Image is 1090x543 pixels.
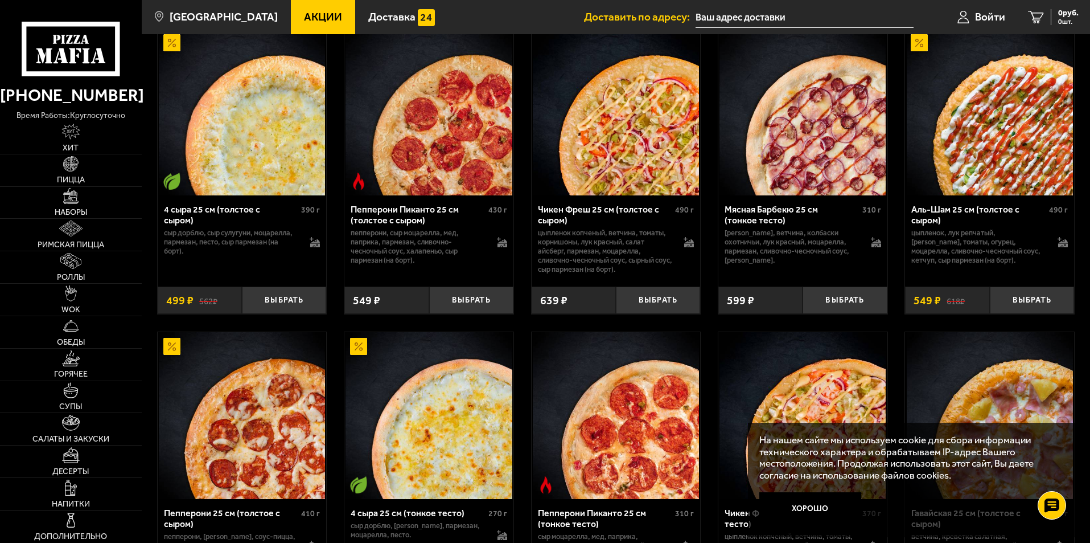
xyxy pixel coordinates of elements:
[905,28,1074,195] a: АкционныйАль-Шам 25 см (толстое с сыром)
[532,332,701,499] a: Острое блюдоПепперони Пиканто 25 см (тонкое тесто)
[725,508,859,529] div: Чикен Фреш 25 см (тонкое тесто)
[59,403,82,411] span: Супы
[34,533,107,541] span: Дополнительно
[163,173,180,190] img: Вегетарианское блюдо
[719,332,886,499] img: Чикен Фреш 25 см (тонкое тесто)
[727,293,754,307] span: 599 ₽
[418,9,435,26] img: 15daf4d41897b9f0e9f617042186c801.svg
[52,468,89,476] span: Десерты
[344,332,513,499] a: АкционныйВегетарианское блюдо4 сыра 25 см (тонкое тесто)
[353,293,380,307] span: 549 ₽
[351,508,486,518] div: 4 сыра 25 см (тонкое тесто)
[159,28,325,195] img: 4 сыра 25 см (толстое с сыром)
[242,287,326,315] button: Выбрать
[911,34,928,51] img: Акционный
[907,28,1073,195] img: Аль-Шам 25 см (толстое с сыром)
[914,293,941,307] span: 549 ₽
[350,338,367,355] img: Акционный
[675,509,694,518] span: 310 г
[301,509,320,518] span: 410 г
[538,228,673,274] p: цыпленок копченый, ветчина, томаты, корнишоны, лук красный, салат айсберг, пармезан, моцарелла, с...
[159,332,325,499] img: Пепперони 25 см (толстое с сыром)
[975,11,1005,22] span: Войти
[911,228,1046,265] p: цыпленок, лук репчатый, [PERSON_NAME], томаты, огурец, моцарелла, сливочно-чесночный соус, кетчуп...
[199,295,217,306] s: 562 ₽
[164,204,299,226] div: 4 сыра 25 см (толстое с сыром)
[164,228,299,256] p: сыр дорблю, сыр сулугуни, моцарелла, пармезан, песто, сыр пармезан (на борт).
[304,11,342,22] span: Акции
[32,435,109,443] span: Салаты и закуски
[488,509,507,518] span: 270 г
[862,205,881,215] span: 310 г
[163,338,180,355] img: Акционный
[429,287,513,315] button: Выбрать
[725,204,859,226] div: Мясная Барбекю 25 см (тонкое тесто)
[537,476,554,493] img: Острое блюдо
[533,332,699,499] img: Пепперони Пиканто 25 см (тонкое тесто)
[164,508,299,529] div: Пепперони 25 см (толстое с сыром)
[488,205,507,215] span: 430 г
[345,332,512,499] img: 4 сыра 25 см (тонкое тесто)
[911,204,1046,226] div: Аль-Шам 25 см (толстое с сыром)
[725,228,859,265] p: [PERSON_NAME], ветчина, колбаски охотничьи, лук красный, моцарелла, пармезан, сливочно-чесночный ...
[55,209,87,217] span: Наборы
[163,34,180,51] img: Акционный
[351,228,486,265] p: пепперони, сыр Моцарелла, мед, паприка, пармезан, сливочно-чесночный соус, халапеньо, сыр пармеза...
[907,332,1073,499] img: Гавайская 25 см (толстое с сыром)
[759,492,862,526] button: Хорошо
[351,521,486,540] p: сыр дорблю, [PERSON_NAME], пармезан, моцарелла, песто.
[1058,18,1079,25] span: 0 шт.
[759,434,1057,481] p: На нашем сайте мы используем cookie для сбора информации технического характера и обрабатываем IP...
[350,173,367,190] img: Острое блюдо
[344,28,513,195] a: Острое блюдоПепперони Пиканто 25 см (толстое с сыром)
[63,144,79,152] span: Хит
[538,204,673,226] div: Чикен Фреш 25 см (толстое с сыром)
[158,332,327,499] a: АкционныйПепперони 25 см (толстое с сыром)
[990,287,1074,315] button: Выбрать
[57,338,85,346] span: Обеды
[57,176,85,184] span: Пицца
[351,204,486,226] div: Пепперони Пиканто 25 см (толстое с сыром)
[301,205,320,215] span: 390 г
[905,332,1074,499] a: Гавайская 25 см (толстое с сыром)
[345,28,512,195] img: Пепперони Пиканто 25 см (толстое с сыром)
[166,293,194,307] span: 499 ₽
[158,28,327,195] a: АкционныйВегетарианское блюдо4 сыра 25 см (толстое с сыром)
[616,287,700,315] button: Выбрать
[1058,9,1079,17] span: 0 руб.
[540,293,567,307] span: 639 ₽
[803,287,887,315] button: Выбрать
[170,11,278,22] span: [GEOGRAPHIC_DATA]
[1049,205,1068,215] span: 490 г
[538,508,673,529] div: Пепперони Пиканто 25 см (тонкое тесто)
[719,28,886,195] img: Мясная Барбекю 25 см (тонкое тесто)
[718,28,887,195] a: Мясная Барбекю 25 см (тонкое тесто)
[52,500,90,508] span: Напитки
[368,11,416,22] span: Доставка
[532,28,701,195] a: Чикен Фреш 25 см (толстое с сыром)
[61,306,80,314] span: WOK
[696,7,914,28] input: Ваш адрес доставки
[57,273,85,281] span: Роллы
[675,205,694,215] span: 490 г
[947,295,965,306] s: 618 ₽
[350,476,367,493] img: Вегетарианское блюдо
[38,241,104,249] span: Римская пицца
[584,11,696,22] span: Доставить по адресу:
[54,370,88,378] span: Горячее
[533,28,699,195] img: Чикен Фреш 25 см (толстое с сыром)
[718,332,887,499] a: Чикен Фреш 25 см (тонкое тесто)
